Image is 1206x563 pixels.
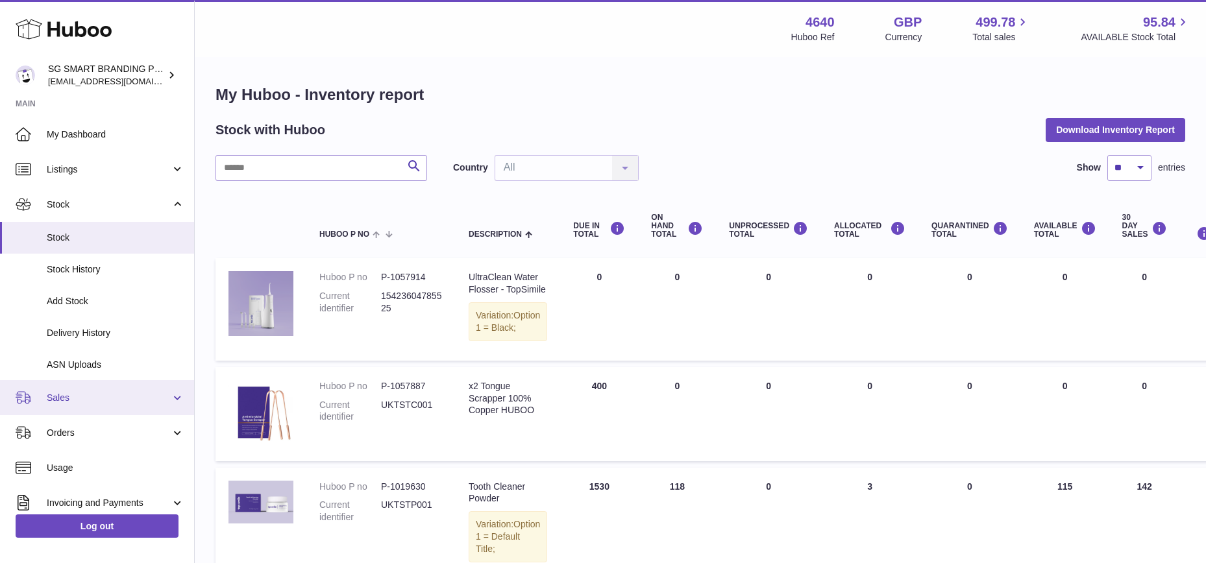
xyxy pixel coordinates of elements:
span: 0 [967,481,972,492]
td: 0 [638,258,716,361]
td: 0 [1021,258,1109,361]
label: Country [453,162,488,174]
h2: Stock with Huboo [215,121,325,139]
span: Total sales [972,31,1030,43]
strong: 4640 [806,14,835,31]
div: 30 DAY SALES [1122,213,1167,239]
dd: 15423604785525 [381,290,443,315]
td: 0 [821,258,918,361]
td: 0 [638,367,716,461]
span: Usage [47,462,184,474]
span: My Dashboard [47,128,184,141]
span: 95.84 [1143,14,1175,31]
span: Stock History [47,263,184,276]
span: 0 [967,381,972,391]
dd: P-1019630 [381,481,443,493]
td: 0 [716,367,821,461]
label: Show [1077,162,1101,174]
img: product image [228,271,293,336]
span: 0 [967,272,972,282]
div: Tooth Cleaner Powder [469,481,547,505]
dt: Huboo P no [319,380,381,392]
span: 499.78 [976,14,1015,31]
dt: Huboo P no [319,271,381,283]
td: 0 [560,258,638,361]
div: UNPROCESSED Total [729,221,808,239]
dd: UKTSTP001 [381,499,443,523]
a: 499.78 Total sales [972,14,1030,43]
td: 0 [716,258,821,361]
dd: UKTSTC001 [381,399,443,424]
td: 0 [1021,367,1109,461]
div: Currency [885,31,922,43]
div: Variation: [469,511,547,562]
button: Download Inventory Report [1046,118,1185,141]
dt: Huboo P no [319,481,381,493]
div: ON HAND Total [651,213,703,239]
div: x2 Tongue Scrapper 100% Copper HUBOO [469,380,547,417]
img: product image [228,481,293,524]
div: QUARANTINED Total [931,221,1008,239]
div: SG SMART BRANDING PTE. LTD. [48,63,165,88]
div: DUE IN TOTAL [573,221,625,239]
h1: My Huboo - Inventory report [215,84,1185,105]
a: 95.84 AVAILABLE Stock Total [1081,14,1190,43]
span: Listings [47,163,171,176]
div: UltraClean Water Flosser - TopSimile [469,271,547,296]
span: Huboo P no [319,230,369,239]
span: Description [469,230,522,239]
td: 400 [560,367,638,461]
div: AVAILABLE Total [1034,221,1096,239]
img: uktopsmileshipping@gmail.com [16,66,35,85]
div: ALLOCATED Total [834,221,905,239]
td: 0 [1109,258,1180,361]
dd: P-1057887 [381,380,443,392]
span: Delivery History [47,327,184,339]
span: [EMAIL_ADDRESS][DOMAIN_NAME] [48,76,191,86]
dt: Current identifier [319,290,381,315]
a: Log out [16,514,178,538]
strong: GBP [894,14,922,31]
dt: Current identifier [319,399,381,424]
span: Stock [47,232,184,244]
span: Sales [47,392,171,404]
span: Orders [47,427,171,439]
span: AVAILABLE Stock Total [1081,31,1190,43]
dd: P-1057914 [381,271,443,283]
dt: Current identifier [319,499,381,523]
span: Add Stock [47,295,184,307]
div: Variation: [469,302,547,341]
span: ASN Uploads [47,359,184,371]
span: Option 1 = Black; [476,310,540,333]
span: Invoicing and Payments [47,497,171,509]
img: product image [228,380,293,445]
span: entries [1158,162,1185,174]
span: Option 1 = Default Title; [476,519,540,554]
td: 0 [821,367,918,461]
span: Stock [47,198,171,211]
td: 0 [1109,367,1180,461]
div: Huboo Ref [791,31,835,43]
